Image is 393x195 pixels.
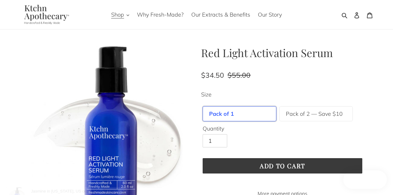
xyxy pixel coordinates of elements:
a: Our Story [255,10,285,20]
a: Why Fresh-Made? [134,10,187,20]
button: Add to cart [203,158,362,174]
a: Our Extracts & Benefits [188,10,253,20]
span: Our Story [258,11,282,18]
label: Pack of 2 — Save $10 [286,110,343,118]
button: Shop [108,10,132,20]
iframe: Button to open loyalty program pop-up [343,170,387,189]
span: Shop [111,11,124,18]
span: Our Extracts & Benefits [191,11,250,18]
s: $55.00 [228,71,251,80]
span: $34.50 [201,71,224,80]
label: Pack of 1 [209,110,234,118]
img: Ktchn Apothecary [17,5,74,25]
label: Size [201,90,364,99]
h1: Red Light Activation Serum [201,46,364,59]
label: Quantity [203,124,362,133]
span: Why Fresh-Made? [137,11,184,18]
span: Add to cart [260,162,305,170]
